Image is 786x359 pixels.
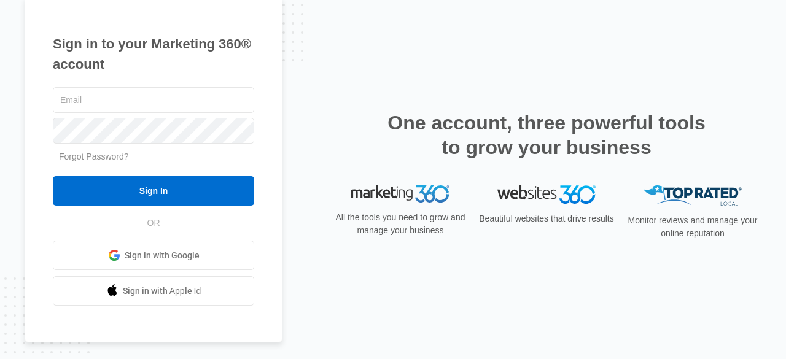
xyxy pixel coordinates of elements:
[384,110,709,160] h2: One account, three powerful tools to grow your business
[139,217,169,230] span: OR
[644,185,742,206] img: Top Rated Local
[53,176,254,206] input: Sign In
[497,185,596,203] img: Websites 360
[123,285,201,298] span: Sign in with Apple Id
[332,211,469,237] p: All the tools you need to grow and manage your business
[624,214,761,240] p: Monitor reviews and manage your online reputation
[53,241,254,270] a: Sign in with Google
[59,152,129,161] a: Forgot Password?
[53,276,254,306] a: Sign in with Apple Id
[351,185,449,203] img: Marketing 360
[53,87,254,113] input: Email
[53,34,254,74] h1: Sign in to your Marketing 360® account
[125,249,200,262] span: Sign in with Google
[478,212,615,225] p: Beautiful websites that drive results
